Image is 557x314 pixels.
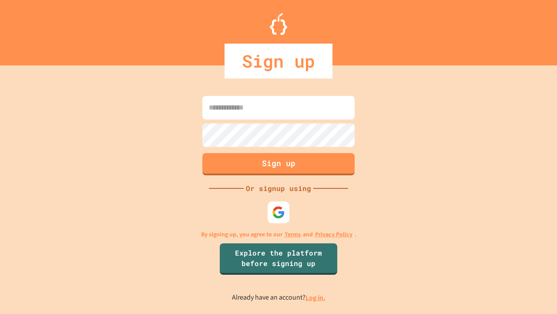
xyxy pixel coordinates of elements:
[225,44,332,78] div: Sign up
[201,230,356,239] p: By signing up, you agree to our and .
[244,183,313,194] div: Or signup using
[232,292,325,303] p: Already have an account?
[305,293,325,302] a: Log in.
[272,206,285,219] img: google-icon.svg
[270,13,287,35] img: Logo.svg
[202,153,355,175] button: Sign up
[315,230,352,239] a: Privacy Policy
[285,230,301,239] a: Terms
[220,243,337,275] a: Explore the platform before signing up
